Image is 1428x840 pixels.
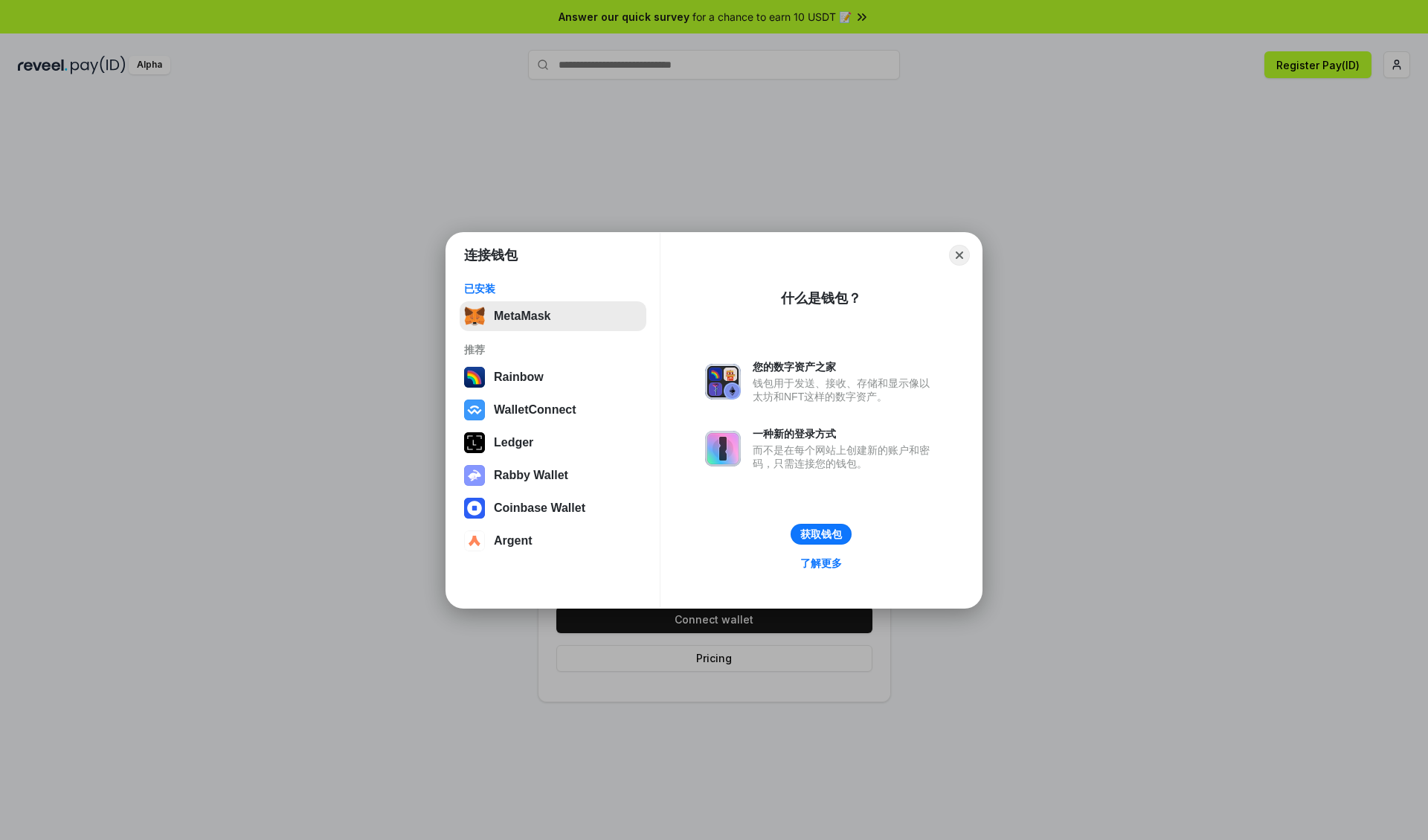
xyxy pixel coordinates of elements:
[464,306,485,327] img: svg+xml,%3Csvg%20fill%3D%22none%22%20height%3D%2233%22%20viewBox%3D%220%200%2035%2033%22%20width%...
[800,557,842,570] div: 了解更多
[494,501,585,515] div: Coinbase Wallet
[781,289,861,307] div: 什么是钱包？
[705,431,741,467] img: svg+xml,%3Csvg%20xmlns%3D%22http%3A%2F%2Fwww.w3.org%2F2000%2Fsvg%22%20fill%3D%22none%22%20viewBox...
[494,469,568,482] div: Rabby Wallet
[464,432,485,453] img: svg+xml,%3Csvg%20xmlns%3D%22http%3A%2F%2Fwww.w3.org%2F2000%2Fsvg%22%20width%3D%2228%22%20height%3...
[464,530,485,551] img: svg+xml,%3Csvg%20width%3D%2228%22%20height%3D%2228%22%20viewBox%3D%220%200%2028%2028%22%20fill%3D...
[494,436,533,449] div: Ledger
[753,360,937,373] div: 您的数字资产之家
[949,245,970,266] button: Close
[494,403,576,417] div: WalletConnect
[705,364,741,400] img: svg+xml,%3Csvg%20xmlns%3D%22http%3A%2F%2Fwww.w3.org%2F2000%2Fsvg%22%20fill%3D%22none%22%20viewBox...
[791,554,851,573] a: 了解更多
[753,427,937,440] div: 一种新的登录方式
[494,371,544,384] div: Rainbow
[460,493,646,523] button: Coinbase Wallet
[460,362,646,392] button: Rainbow
[791,524,852,545] button: 获取钱包
[464,367,485,388] img: svg+xml,%3Csvg%20width%3D%22120%22%20height%3D%22120%22%20viewBox%3D%220%200%20120%20120%22%20fil...
[460,526,646,556] button: Argent
[460,395,646,425] button: WalletConnect
[494,310,550,323] div: MetaMask
[753,443,937,470] div: 而不是在每个网站上创建新的账户和密码，只需连接您的钱包。
[800,528,842,541] div: 获取钱包
[464,498,485,519] img: svg+xml,%3Csvg%20width%3D%2228%22%20height%3D%2228%22%20viewBox%3D%220%200%2028%2028%22%20fill%3D...
[464,343,642,356] div: 推荐
[464,282,642,295] div: 已安装
[464,246,518,264] h1: 连接钱包
[460,428,646,458] button: Ledger
[460,461,646,490] button: Rabby Wallet
[460,301,646,331] button: MetaMask
[464,400,485,420] img: svg+xml,%3Csvg%20width%3D%2228%22%20height%3D%2228%22%20viewBox%3D%220%200%2028%2028%22%20fill%3D...
[494,534,533,548] div: Argent
[753,376,937,403] div: 钱包用于发送、接收、存储和显示像以太坊和NFT这样的数字资产。
[464,465,485,486] img: svg+xml,%3Csvg%20xmlns%3D%22http%3A%2F%2Fwww.w3.org%2F2000%2Fsvg%22%20fill%3D%22none%22%20viewBox...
